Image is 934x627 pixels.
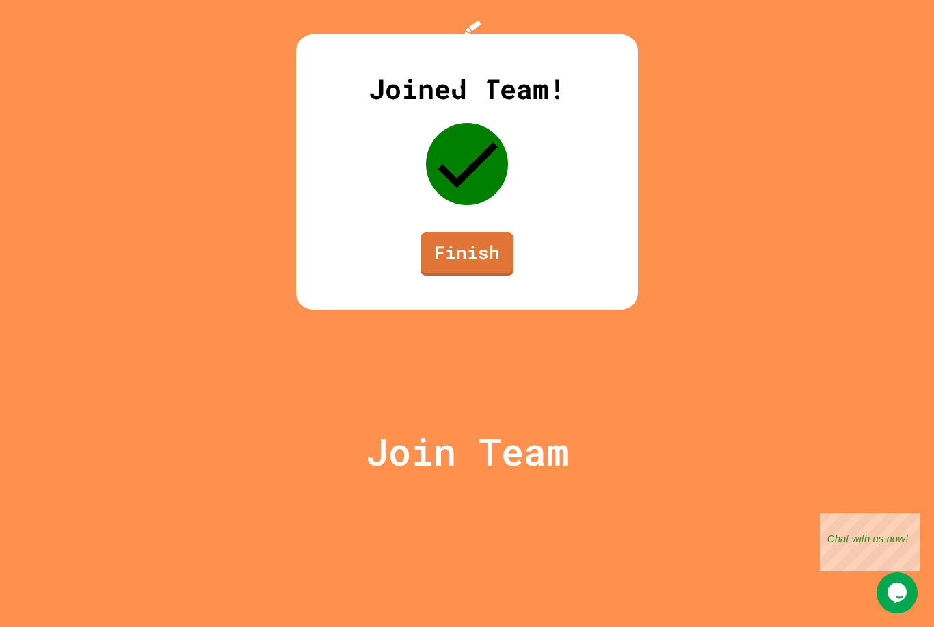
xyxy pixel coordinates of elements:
[366,423,569,480] p: Join Team
[440,21,494,90] img: Logo.svg
[877,572,920,613] iframe: chat widget
[421,232,513,276] a: Finish
[820,513,920,571] iframe: chat widget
